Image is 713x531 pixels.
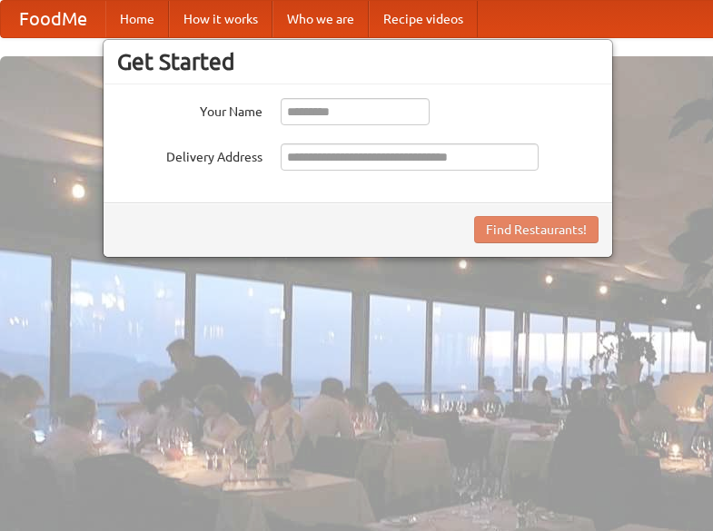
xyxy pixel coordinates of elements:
[1,1,105,37] a: FoodMe
[369,1,478,37] a: Recipe videos
[272,1,369,37] a: Who we are
[117,143,262,166] label: Delivery Address
[474,216,599,243] button: Find Restaurants!
[117,98,262,121] label: Your Name
[105,1,169,37] a: Home
[117,48,599,75] h3: Get Started
[169,1,272,37] a: How it works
